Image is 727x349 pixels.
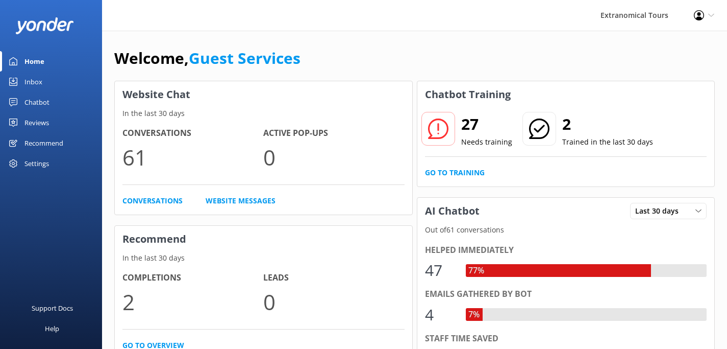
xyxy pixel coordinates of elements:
[122,140,263,174] p: 61
[417,81,518,108] h3: Chatbot Training
[425,244,707,257] div: Helped immediately
[263,285,404,319] p: 0
[115,108,412,119] p: In the last 30 days
[15,17,74,34] img: yonder-white-logo.png
[562,112,653,136] h2: 2
[115,252,412,264] p: In the last 30 days
[122,271,263,285] h4: Completions
[24,72,42,92] div: Inbox
[263,127,404,140] h4: Active Pop-ups
[122,195,183,206] a: Conversations
[45,318,59,339] div: Help
[32,298,73,318] div: Support Docs
[562,136,653,148] p: Trained in the last 30 days
[417,224,715,236] p: Out of 61 conversations
[115,226,412,252] h3: Recommend
[417,198,487,224] h3: AI Chatbot
[461,112,512,136] h2: 27
[263,140,404,174] p: 0
[189,48,300,68] a: Guest Services
[425,288,707,301] div: Emails gathered by bot
[425,303,456,327] div: 4
[122,127,263,140] h4: Conversations
[24,153,49,174] div: Settings
[425,167,485,178] a: Go to Training
[635,205,685,217] span: Last 30 days
[466,264,487,277] div: 77%
[24,51,44,72] div: Home
[122,285,263,319] p: 2
[24,133,63,153] div: Recommend
[206,195,275,206] a: Website Messages
[425,332,707,345] div: Staff time saved
[461,136,512,148] p: Needs training
[466,308,482,321] div: 7%
[114,46,300,71] h1: Welcome,
[24,92,49,112] div: Chatbot
[115,81,412,108] h3: Website Chat
[24,112,49,133] div: Reviews
[263,271,404,285] h4: Leads
[425,258,456,283] div: 47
